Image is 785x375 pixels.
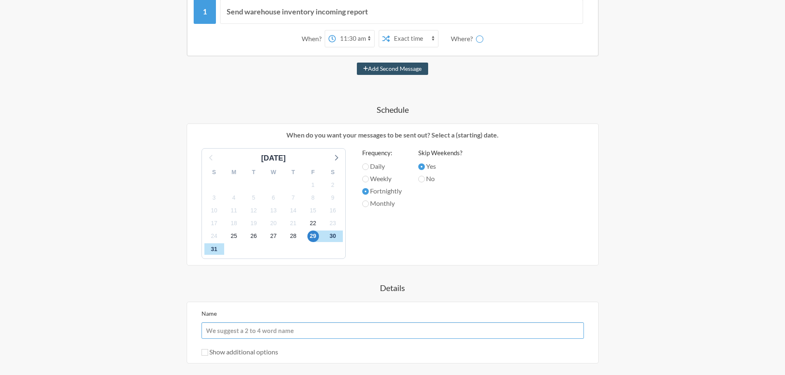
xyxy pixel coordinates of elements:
[307,218,319,229] span: Monday, September 22, 2025
[327,205,339,217] span: Tuesday, September 16, 2025
[224,166,244,179] div: M
[327,218,339,229] span: Tuesday, September 23, 2025
[268,205,279,217] span: Saturday, September 13, 2025
[362,188,369,195] input: Fortnightly
[209,218,220,229] span: Wednesday, September 17, 2025
[362,200,369,207] input: Monthly
[268,231,279,242] span: Saturday, September 27, 2025
[248,231,260,242] span: Friday, September 26, 2025
[362,161,402,171] label: Daily
[209,205,220,217] span: Wednesday, September 10, 2025
[418,148,462,158] label: Skip Weekends?
[202,310,217,317] label: Name
[288,218,299,229] span: Sunday, September 21, 2025
[228,231,240,242] span: Thursday, September 25, 2025
[362,174,402,184] label: Weekly
[202,348,278,356] label: Show additional options
[327,179,339,191] span: Tuesday, September 2, 2025
[202,322,584,339] input: We suggest a 2 to 4 word name
[264,166,284,179] div: W
[418,174,462,184] label: No
[228,192,240,203] span: Thursday, September 4, 2025
[244,166,264,179] div: T
[202,349,208,356] input: Show additional options
[451,30,476,47] div: Where?
[362,148,402,158] label: Frequency:
[228,218,240,229] span: Thursday, September 18, 2025
[302,30,325,47] div: When?
[362,163,369,170] input: Daily
[327,192,339,203] span: Tuesday, September 9, 2025
[327,231,339,242] span: Tuesday, September 30, 2025
[418,176,425,182] input: No
[357,63,428,75] button: Add Second Message
[288,231,299,242] span: Sunday, September 28, 2025
[258,153,289,164] div: [DATE]
[418,161,462,171] label: Yes
[307,179,319,191] span: Monday, September 1, 2025
[248,192,260,203] span: Friday, September 5, 2025
[307,231,319,242] span: Monday, September 29, 2025
[307,205,319,217] span: Monday, September 15, 2025
[154,104,632,115] h4: Schedule
[323,166,343,179] div: S
[307,192,319,203] span: Monday, September 8, 2025
[284,166,303,179] div: T
[362,186,402,196] label: Fortnightly
[248,205,260,217] span: Friday, September 12, 2025
[204,166,224,179] div: S
[209,192,220,203] span: Wednesday, September 3, 2025
[228,205,240,217] span: Thursday, September 11, 2025
[248,218,260,229] span: Friday, September 19, 2025
[154,282,632,293] h4: Details
[288,205,299,217] span: Sunday, September 14, 2025
[418,163,425,170] input: Yes
[268,192,279,203] span: Saturday, September 6, 2025
[362,198,402,208] label: Monthly
[193,130,592,140] p: When do you want your messages to be sent out? Select a (starting) date.
[303,166,323,179] div: F
[209,243,220,255] span: Wednesday, October 1, 2025
[288,192,299,203] span: Sunday, September 7, 2025
[209,231,220,242] span: Wednesday, September 24, 2025
[268,218,279,229] span: Saturday, September 20, 2025
[362,176,369,182] input: Weekly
